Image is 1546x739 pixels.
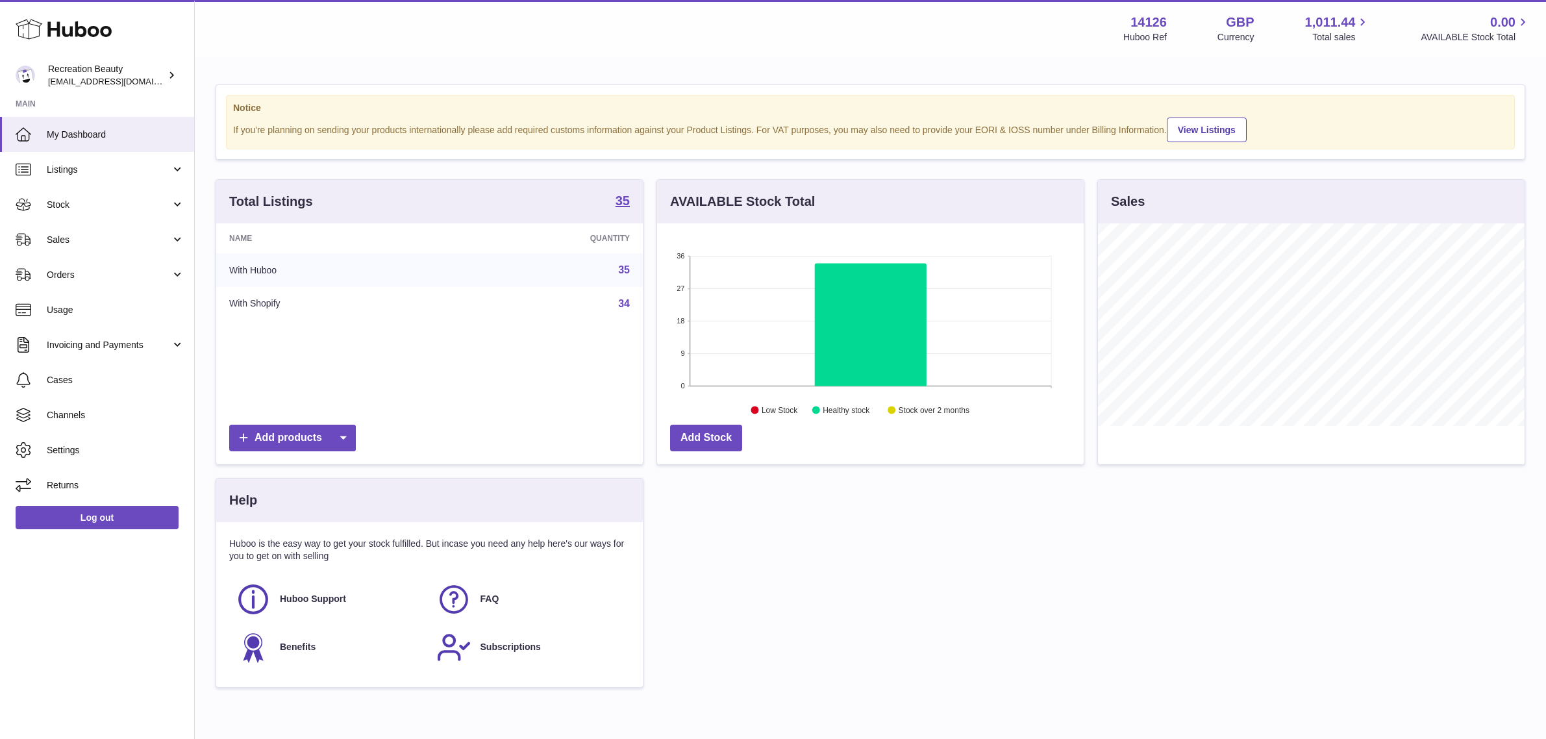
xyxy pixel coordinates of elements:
[229,538,630,562] p: Huboo is the easy way to get your stock fulfilled. But incase you need any help here's our ways f...
[47,164,171,176] span: Listings
[47,269,171,281] span: Orders
[47,199,171,211] span: Stock
[1226,14,1254,31] strong: GBP
[618,298,630,309] a: 34
[47,374,184,386] span: Cases
[229,193,313,210] h3: Total Listings
[16,66,35,85] img: internalAdmin-14126@internal.huboo.com
[216,287,446,321] td: With Shopify
[47,234,171,246] span: Sales
[899,406,969,415] text: Stock over 2 months
[680,382,684,390] text: 0
[1305,14,1371,44] a: 1,011.44 Total sales
[670,193,815,210] h3: AVAILABLE Stock Total
[436,630,624,665] a: Subscriptions
[47,479,184,492] span: Returns
[48,76,191,86] span: [EMAIL_ADDRESS][DOMAIN_NAME]
[236,630,423,665] a: Benefits
[480,593,499,605] span: FAQ
[47,339,171,351] span: Invoicing and Payments
[823,406,870,415] text: Healthy stock
[436,582,624,617] a: FAQ
[216,223,446,253] th: Name
[677,317,684,325] text: 18
[233,116,1508,142] div: If you're planning on sending your products internationally please add required customs informati...
[16,506,179,529] a: Log out
[280,641,316,653] span: Benefits
[1490,14,1515,31] span: 0.00
[1167,118,1247,142] a: View Listings
[47,409,184,421] span: Channels
[1123,31,1167,44] div: Huboo Ref
[236,582,423,617] a: Huboo Support
[618,264,630,275] a: 35
[446,223,643,253] th: Quantity
[1312,31,1370,44] span: Total sales
[1421,14,1530,44] a: 0.00 AVAILABLE Stock Total
[680,349,684,357] text: 9
[480,641,541,653] span: Subscriptions
[616,194,630,207] strong: 35
[233,102,1508,114] strong: Notice
[216,253,446,287] td: With Huboo
[229,492,257,509] h3: Help
[1130,14,1167,31] strong: 14126
[280,593,346,605] span: Huboo Support
[670,425,742,451] a: Add Stock
[1217,31,1254,44] div: Currency
[47,129,184,141] span: My Dashboard
[48,63,165,88] div: Recreation Beauty
[229,425,356,451] a: Add products
[1111,193,1145,210] h3: Sales
[47,304,184,316] span: Usage
[47,444,184,457] span: Settings
[1305,14,1356,31] span: 1,011.44
[677,252,684,260] text: 36
[1421,31,1530,44] span: AVAILABLE Stock Total
[762,406,798,415] text: Low Stock
[677,284,684,292] text: 27
[616,194,630,210] a: 35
